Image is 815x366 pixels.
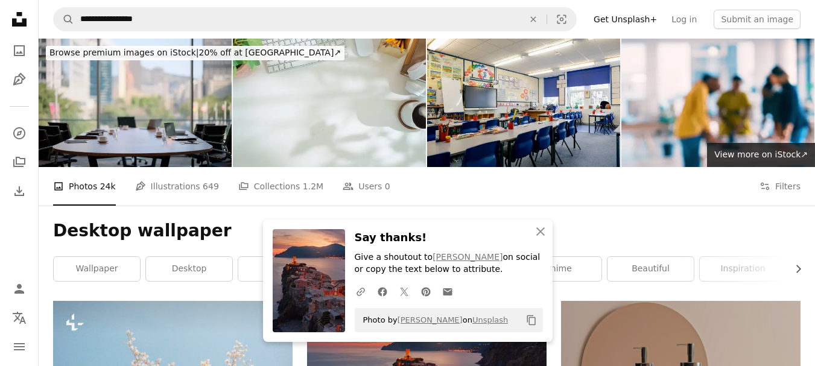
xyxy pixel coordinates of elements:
[355,229,543,247] h3: Say thanks!
[303,180,323,193] span: 1.2M
[415,279,437,303] a: Share on Pinterest
[372,279,393,303] a: Share on Facebook
[7,39,31,63] a: Photos
[664,10,704,29] a: Log in
[7,306,31,330] button: Language
[7,121,31,145] a: Explore
[7,335,31,359] button: Menu
[39,39,352,68] a: Browse premium images on iStock|20% off at [GEOGRAPHIC_DATA]↗
[433,252,503,262] a: [PERSON_NAME]
[357,311,509,330] span: Photo by on
[607,257,694,281] a: beautiful
[54,8,74,31] button: Search Unsplash
[621,39,814,167] img: Blur, meeting and employees for discussion in office, working and job for creative career. People...
[53,7,577,31] form: Find visuals sitewide
[53,220,801,242] h1: Desktop wallpaper
[203,180,219,193] span: 649
[39,39,232,167] img: Chairs, table and technology in empty boardroom of corporate office for meeting with window view....
[714,10,801,29] button: Submit an image
[343,167,390,206] a: Users 0
[700,257,786,281] a: inspiration
[385,180,390,193] span: 0
[393,279,415,303] a: Share on Twitter
[7,150,31,174] a: Collections
[49,48,198,57] span: Browse premium images on iStock |
[437,279,458,303] a: Share over email
[146,257,232,281] a: desktop
[714,150,808,159] span: View more on iStock ↗
[135,167,219,206] a: Illustrations 649
[398,315,463,324] a: [PERSON_NAME]
[520,8,547,31] button: Clear
[238,167,323,206] a: Collections 1.2M
[7,277,31,301] a: Log in / Sign up
[54,257,140,281] a: wallpaper
[586,10,664,29] a: Get Unsplash+
[427,39,620,167] img: Empty Classroom
[760,167,801,206] button: Filters
[547,8,576,31] button: Visual search
[521,310,542,330] button: Copy to clipboard
[238,257,325,281] a: nature
[355,251,543,276] p: Give a shoutout to on social or copy the text below to attribute.
[233,39,426,167] img: Top view white office desk with keyboard, coffee cup, headphone and stationery.
[515,257,601,281] a: anime
[7,68,31,92] a: Illustrations
[707,143,815,167] a: View more on iStock↗
[7,179,31,203] a: Download History
[787,257,801,281] button: scroll list to the right
[49,48,341,57] span: 20% off at [GEOGRAPHIC_DATA] ↗
[472,315,508,324] a: Unsplash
